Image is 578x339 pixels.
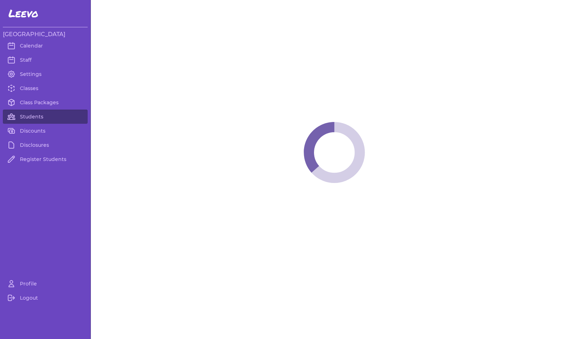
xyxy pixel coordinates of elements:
a: Register Students [3,152,88,166]
a: Staff [3,53,88,67]
span: Leevo [9,7,38,20]
a: Students [3,110,88,124]
a: Calendar [3,39,88,53]
a: Classes [3,81,88,95]
a: Disclosures [3,138,88,152]
a: Settings [3,67,88,81]
a: Class Packages [3,95,88,110]
a: Profile [3,277,88,291]
a: Discounts [3,124,88,138]
h3: [GEOGRAPHIC_DATA] [3,30,88,39]
a: Logout [3,291,88,305]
